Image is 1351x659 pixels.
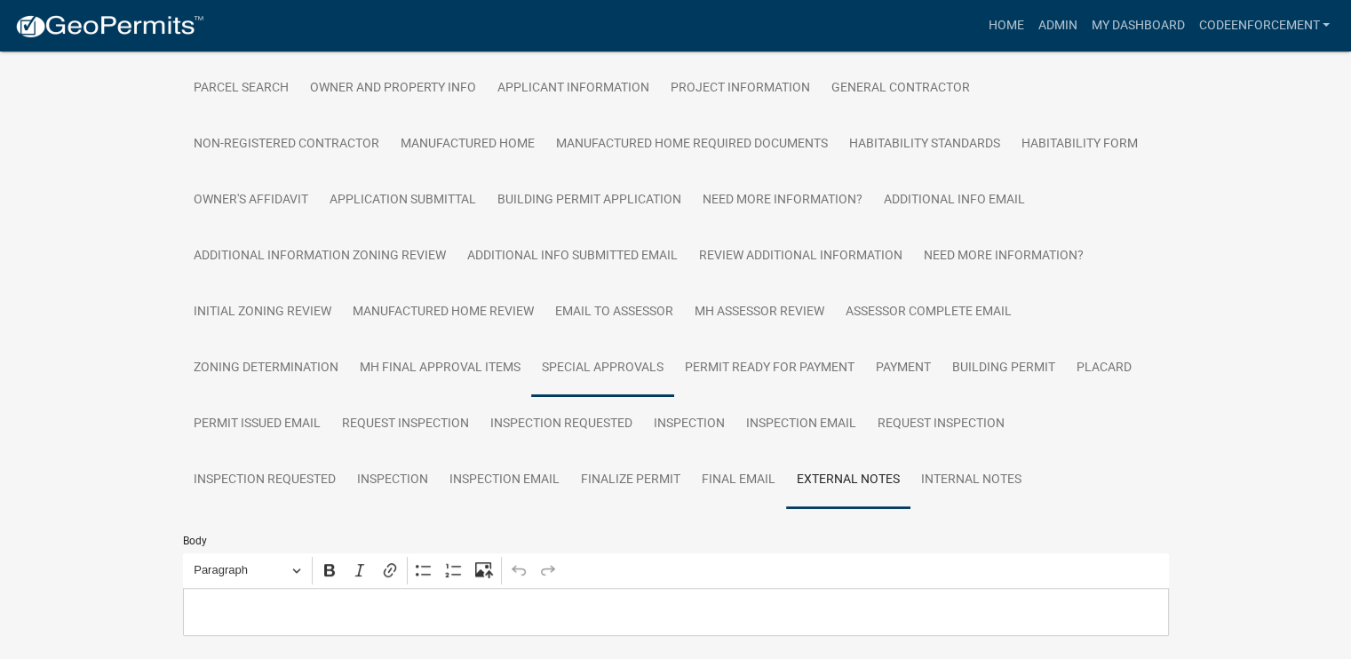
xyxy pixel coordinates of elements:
label: Body [183,536,207,546]
a: Home [981,9,1030,43]
a: Inspection Requested [183,452,346,509]
a: Special Approvals [531,340,674,397]
a: Admin [1030,9,1084,43]
a: Zoning Determination [183,340,349,397]
a: Manufactured Home [390,116,545,173]
a: Additional Information Zoning Review [183,228,457,285]
button: Paragraph, Heading [186,557,308,584]
a: Habitability Standards [838,116,1011,173]
a: Additional Info submitted Email [457,228,688,285]
a: My Dashboard [1084,9,1191,43]
a: Email to Assessor [544,284,684,341]
a: MH Final Approval Items [349,340,531,397]
a: Manufactured Home Required Documents [545,116,838,173]
a: Internal Notes [910,452,1032,509]
a: codeenforcement [1191,9,1337,43]
a: Inspection Requested [480,396,643,453]
div: Editor editing area: main. Press Alt+0 for help. [183,588,1169,637]
a: Final Email [691,452,786,509]
a: Inspection [346,452,439,509]
a: Project Information [660,60,821,117]
div: Editor toolbar [183,553,1169,587]
a: Manufactured Home Review [342,284,544,341]
a: Placard [1066,340,1142,397]
a: Owner's Affidavit [183,172,319,229]
a: Need More Information? [692,172,873,229]
a: Permit Ready for Payment [674,340,865,397]
a: Payment [865,340,942,397]
a: Application Submittal [319,172,487,229]
a: Non-Registered Contractor [183,116,390,173]
a: Inspection Email [735,396,867,453]
a: Additional info email [873,172,1036,229]
a: External Notes [786,452,910,509]
a: Initial Zoning Review [183,284,342,341]
a: MH Assessor Review [684,284,835,341]
a: Need More Information? [913,228,1094,285]
a: Inspection Email [439,452,570,509]
a: Assessor Complete Email [835,284,1022,341]
a: Building Permit Application [487,172,692,229]
a: Applicant Information [487,60,660,117]
a: General Contractor [821,60,981,117]
a: Habitability Form [1011,116,1148,173]
a: Finalize Permit [570,452,691,509]
a: Building Permit [942,340,1066,397]
a: Inspection [643,396,735,453]
a: Request Inspection [867,396,1015,453]
a: Owner and Property Info [299,60,487,117]
a: Review Additional Information [688,228,913,285]
a: Request Inspection [331,396,480,453]
span: Paragraph [194,560,286,581]
a: Permit Issued Email [183,396,331,453]
a: Parcel search [183,60,299,117]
